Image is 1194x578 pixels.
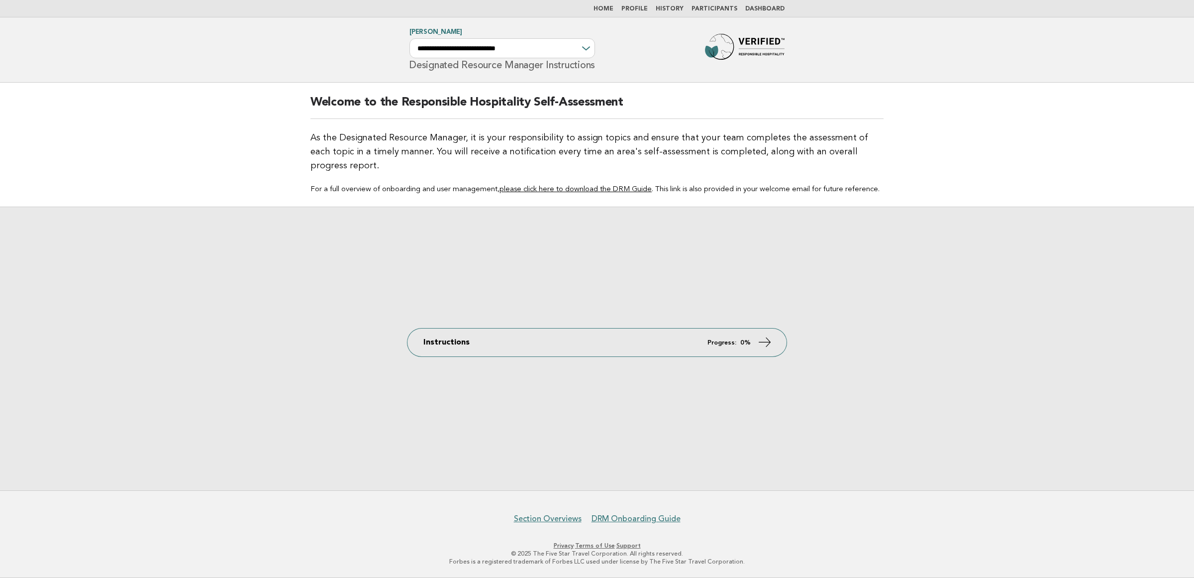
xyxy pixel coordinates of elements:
a: [PERSON_NAME] [409,29,462,35]
p: For a full overview of onboarding and user management, . This link is also provided in your welco... [310,185,884,195]
a: Terms of Use [575,542,615,549]
p: As the Designated Resource Manager, it is your responsibility to assign topics and ensure that yo... [310,131,884,173]
a: Dashboard [745,6,785,12]
a: Section Overviews [514,514,582,524]
h2: Welcome to the Responsible Hospitality Self-Assessment [310,95,884,119]
a: Privacy [554,542,574,549]
a: Profile [621,6,648,12]
p: Forbes is a registered trademark of Forbes LLC used under license by The Five Star Travel Corpora... [293,558,901,566]
a: History [656,6,684,12]
a: Instructions Progress: 0% [407,329,787,356]
p: · · [293,542,901,550]
strong: 0% [740,340,751,346]
a: Home [594,6,613,12]
a: Participants [692,6,737,12]
a: DRM Onboarding Guide [592,514,681,524]
img: Forbes Travel Guide [705,34,785,66]
a: Support [616,542,641,549]
h1: Designated Resource Manager Instructions [409,29,595,70]
p: © 2025 The Five Star Travel Corporation. All rights reserved. [293,550,901,558]
a: please click here to download the DRM Guide [499,186,652,193]
em: Progress: [707,340,736,346]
